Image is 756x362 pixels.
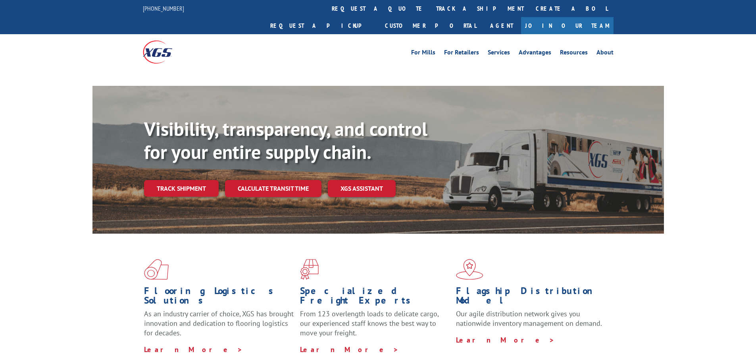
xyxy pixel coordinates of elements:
[379,17,482,34] a: Customer Portal
[144,180,219,197] a: Track shipment
[264,17,379,34] a: Request a pickup
[300,345,399,354] a: Learn More >
[444,49,479,58] a: For Retailers
[482,17,521,34] a: Agent
[596,49,614,58] a: About
[488,49,510,58] a: Services
[144,116,427,164] b: Visibility, transparency, and control for your entire supply chain.
[328,180,396,197] a: XGS ASSISTANT
[411,49,435,58] a: For Mills
[300,309,450,345] p: From 123 overlength loads to delicate cargo, our experienced staff knows the best way to move you...
[144,309,294,337] span: As an industry carrier of choice, XGS has brought innovation and dedication to flooring logistics...
[225,180,321,197] a: Calculate transit time
[519,49,551,58] a: Advantages
[143,4,184,12] a: [PHONE_NUMBER]
[300,286,450,309] h1: Specialized Freight Experts
[456,259,483,280] img: xgs-icon-flagship-distribution-model-red
[144,259,169,280] img: xgs-icon-total-supply-chain-intelligence-red
[300,259,319,280] img: xgs-icon-focused-on-flooring-red
[456,309,602,328] span: Our agile distribution network gives you nationwide inventory management on demand.
[144,345,243,354] a: Learn More >
[456,335,555,345] a: Learn More >
[456,286,606,309] h1: Flagship Distribution Model
[560,49,588,58] a: Resources
[521,17,614,34] a: Join Our Team
[144,286,294,309] h1: Flooring Logistics Solutions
